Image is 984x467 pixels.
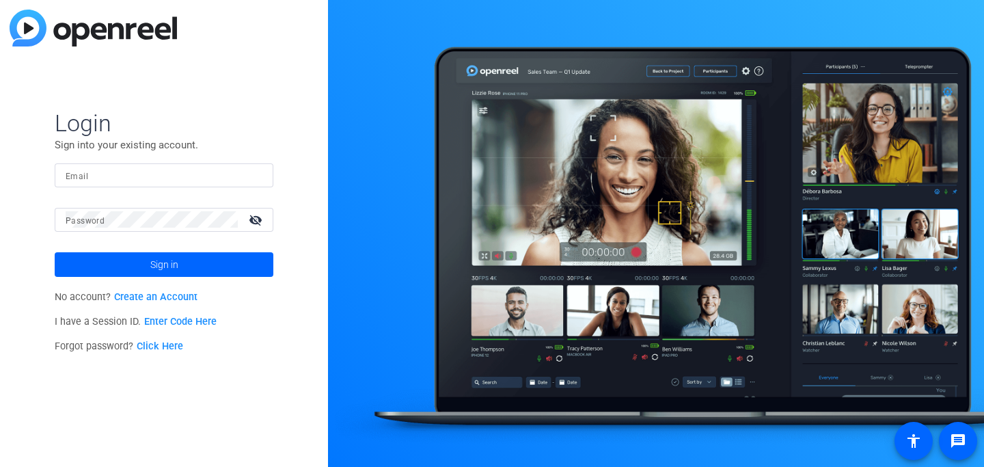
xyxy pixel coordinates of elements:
img: blue-gradient.svg [10,10,177,46]
mat-icon: accessibility [905,433,922,449]
button: Sign in [55,252,273,277]
span: Sign in [150,248,178,282]
a: Click Here [137,341,183,352]
span: Forgot password? [55,341,183,352]
mat-icon: message [950,433,966,449]
span: I have a Session ID. [55,316,217,328]
p: Sign into your existing account. [55,137,273,152]
a: Enter Code Here [144,316,217,328]
input: Enter Email Address [66,167,262,183]
span: Login [55,109,273,137]
mat-label: Email [66,172,88,181]
span: No account? [55,291,197,303]
a: Create an Account [114,291,197,303]
mat-icon: visibility_off [241,210,273,230]
mat-label: Password [66,216,105,226]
